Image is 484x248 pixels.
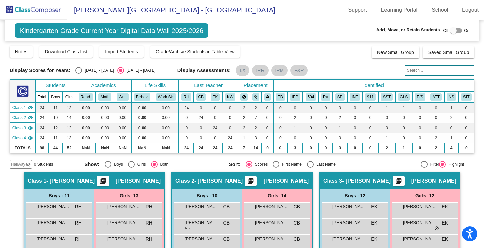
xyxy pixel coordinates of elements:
button: RH [182,93,191,101]
td: NaN [153,143,179,153]
button: Writ. [117,93,129,101]
span: NS [185,226,190,231]
span: RH [146,203,152,210]
mat-icon: visibility [28,105,33,110]
td: 0 [378,113,395,123]
td: 52 [63,143,76,153]
td: 0 [262,143,273,153]
td: 0 [273,103,287,113]
span: Grade/Archive Students in Table View [156,49,235,54]
td: 0 [459,143,474,153]
div: [DATE] - [DATE] [124,67,156,73]
td: 0 [223,103,238,113]
button: SP [335,93,345,101]
td: 24 [35,133,49,143]
td: 2 [238,103,250,113]
mat-icon: visibility_off [25,162,31,167]
td: 7 [250,113,262,123]
th: Glasses [395,91,412,103]
td: 10 [49,113,63,123]
span: Download Class List [45,49,87,54]
button: EB [276,93,285,101]
td: 0 [223,123,238,133]
td: 0 [363,143,378,153]
td: 0 [347,123,363,133]
button: NS [447,93,456,101]
button: CB [196,93,206,101]
span: [PERSON_NAME] [264,178,309,184]
td: 0.00 [153,113,179,123]
td: 0 [428,103,444,113]
th: Medical Condition [363,91,378,103]
th: Individualized Education Plan [287,91,303,103]
td: 24 [194,143,208,153]
td: 0.00 [96,133,114,143]
td: 0 [319,123,333,133]
th: Total [35,91,49,103]
span: [PERSON_NAME][GEOGRAPHIC_DATA] - [GEOGRAPHIC_DATA] [67,5,275,15]
span: CB [223,219,230,227]
span: Display Scores for Years: [10,67,71,73]
td: 0.00 [114,133,131,143]
span: Saved Small Group [428,50,469,55]
div: Boys [111,161,123,167]
td: 0.00 [76,103,96,113]
span: [PERSON_NAME] [403,203,437,210]
button: 504 [306,93,316,101]
td: 0 [208,133,222,143]
th: Rebecca Hamilton [179,91,194,103]
th: Students [35,80,76,91]
input: Search... [405,65,474,76]
td: 0 [273,143,287,153]
td: 24 [223,143,238,153]
span: [PERSON_NAME] [403,219,437,226]
td: 1 [395,143,412,153]
td: 14 [63,113,76,123]
td: 0.00 [131,103,153,113]
td: 0 [262,133,273,143]
td: 14 [250,143,262,153]
td: 0.00 [153,103,179,113]
td: 2 [378,143,395,153]
td: 0.00 [131,133,153,143]
span: - [PERSON_NAME] [342,178,391,184]
span: Class 3 [12,125,26,131]
td: 7 [238,143,250,153]
td: 0 [428,113,444,123]
span: Kindergarten Grade Current Year Digital Data Wall 2025/2026 [15,23,208,38]
button: Grade/Archive Students in Table View [150,46,240,58]
td: 0.00 [96,103,114,113]
td: 0 [459,123,474,133]
span: EK [442,219,448,227]
span: RH [75,219,82,227]
button: 911 [365,93,376,101]
button: E/S [415,93,425,101]
div: Scores [252,161,268,167]
td: 0 [319,143,333,153]
button: Math [98,93,111,101]
td: 0 [333,133,347,143]
td: 4 [444,143,459,153]
mat-radio-group: Select an option [75,67,155,74]
a: Learning Portal [376,5,423,15]
span: Class 3 [323,178,342,184]
span: EK [442,203,448,210]
td: 0 [412,113,428,123]
button: EK [211,93,220,101]
th: Not Screened/Newly Enrolled [444,91,459,103]
td: 13 [63,133,76,143]
td: 0 [273,123,287,133]
th: Speech Only IEP [333,91,347,103]
td: 0 [459,133,474,143]
span: RH [75,203,82,210]
mat-chip: IRR [252,65,268,76]
div: First Name [279,161,302,167]
th: Boys [49,91,63,103]
button: Download Class List [39,46,93,58]
td: 2 [287,113,303,123]
td: 0 [347,143,363,153]
td: 0 [459,113,474,123]
div: Boys : 11 [24,189,94,202]
span: CB [294,219,300,227]
td: 0 [208,103,222,113]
